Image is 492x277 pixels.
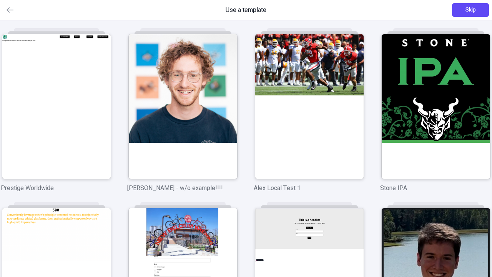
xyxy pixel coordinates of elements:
p: Prestige Worldwide [1,184,112,193]
p: Stone IPA [380,184,491,193]
p: Alex Local Test 1 [254,184,365,193]
span: Skip [465,6,476,14]
button: Skip [452,3,489,17]
p: [PERSON_NAME] - w/o example!!!! [127,184,238,193]
span: Use a template [226,5,266,15]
